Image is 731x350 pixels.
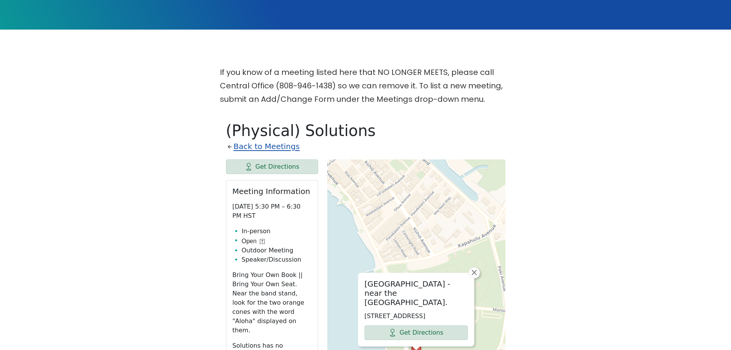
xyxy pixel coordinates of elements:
[242,255,312,264] li: Speaker/Discussion
[242,227,312,236] li: In-person
[365,279,468,307] h2: [GEOGRAPHIC_DATA] - near the [GEOGRAPHIC_DATA].
[365,312,468,321] p: [STREET_ADDRESS]
[226,159,318,174] a: Get Directions
[226,121,505,140] h1: (Physical) Solutions
[242,246,312,255] li: Outdoor Meeting
[242,237,257,246] span: Open
[365,325,468,340] a: Get Directions
[233,270,312,335] p: Bring Your Own Book || Bring Your Own Seat. Near the band stand, look for the two orange cones wi...
[469,267,480,279] a: Close popup
[233,202,312,221] p: [DATE] 5:30 PM – 6:30 PM HST
[242,237,265,246] button: Open
[220,66,512,106] p: If you know of a meeting listed here that NO LONGER MEETS, please call Central Office (808-946-14...
[233,187,312,196] h2: Meeting Information
[470,268,478,277] span: ×
[234,140,300,153] a: Back to Meetings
